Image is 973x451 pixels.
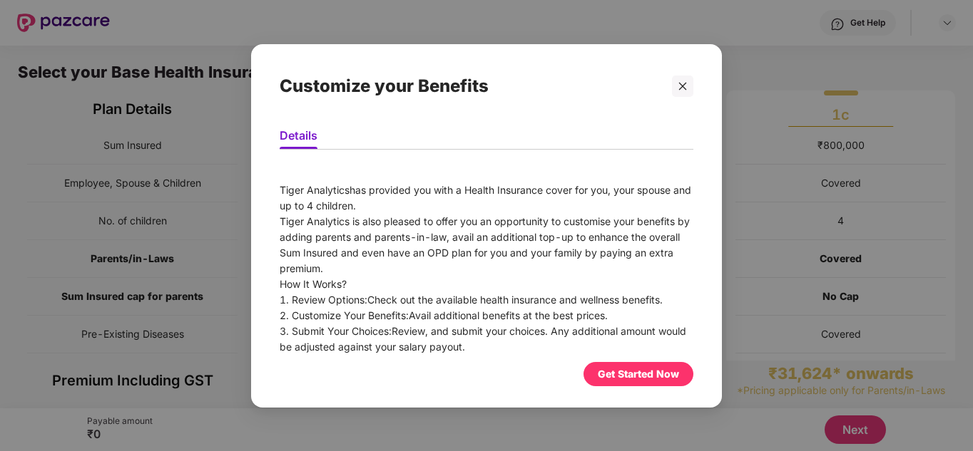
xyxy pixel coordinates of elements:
[280,323,693,354] div: Review, and submit your choices. Any additional amount would be adjusted against your salary payout.
[280,128,317,148] li: Details
[598,366,679,381] div: Get Started Now
[280,293,367,305] span: 1. Review Options:
[280,182,693,213] div: has provided you with a Health Insurance cover for you, your spouse and up to 4 children.
[678,81,688,90] span: close
[280,307,693,323] div: Avail additional benefits at the best prices.
[280,276,693,291] div: How It Works?
[280,291,693,307] div: Check out the available health insurance and wellness benefits.
[280,58,659,114] div: Customize your Benefits
[280,324,392,336] span: 3. Submit Your Choices:
[280,309,409,321] span: 2. Customize Your Benefits:
[280,183,350,195] span: Tiger Analytics
[280,213,693,276] div: Tiger Analytics is also pleased to offer you an opportunity to customise your benefits by adding ...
